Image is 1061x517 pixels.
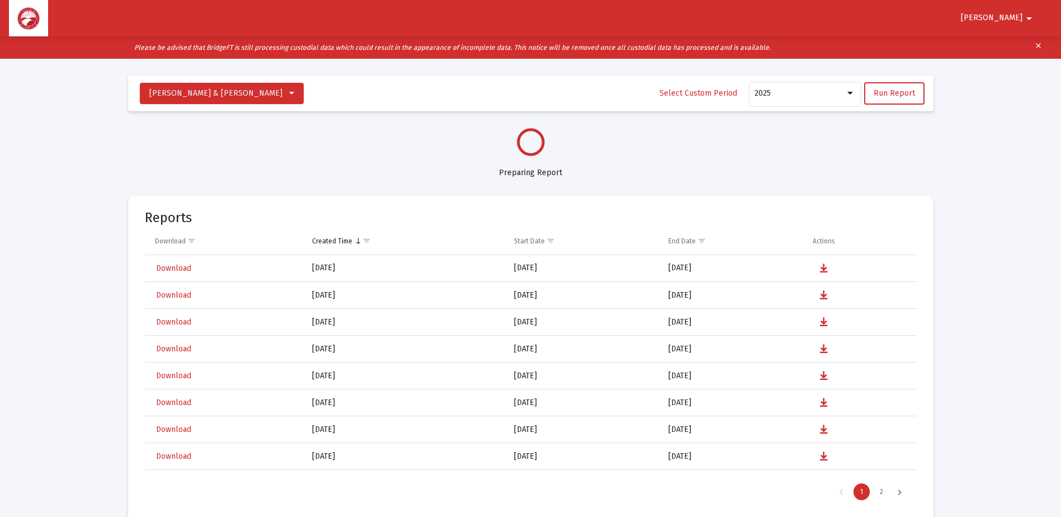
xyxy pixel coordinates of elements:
mat-icon: arrow_drop_down [1022,7,1036,30]
div: Download [155,237,186,246]
div: Actions [813,237,835,246]
td: Column Actions [805,228,917,255]
span: Show filter options for column 'Start Date' [546,237,555,245]
span: Download [156,452,191,461]
span: Select Custom Period [659,88,737,98]
td: Column Created Time [304,228,506,255]
div: Data grid [145,228,917,507]
td: [DATE] [661,389,805,416]
div: [DATE] [312,344,498,355]
div: Previous Page [832,483,851,500]
td: [DATE] [506,255,660,282]
span: Show filter options for column 'End Date' [697,237,706,245]
div: [DATE] [312,262,498,274]
td: [DATE] [661,416,805,443]
span: Download [156,371,191,380]
span: Run Report [874,88,915,98]
div: Start Date [514,237,545,246]
td: [DATE] [661,470,805,497]
button: [PERSON_NAME] & [PERSON_NAME] [140,83,304,104]
span: Download [156,344,191,354]
td: [DATE] [661,336,805,363]
span: Download [156,398,191,407]
td: [DATE] [506,470,660,497]
td: [DATE] [661,309,805,336]
div: Page 1 [853,483,870,500]
div: Preparing Report [128,156,933,178]
td: [DATE] [661,363,805,389]
div: Page Navigation [145,476,917,507]
td: Column Download [145,228,305,255]
span: Show filter options for column 'Download' [187,237,196,245]
mat-icon: clear [1034,39,1043,56]
i: Please be advised that BridgeFT is still processing custodial data which could result in the appe... [134,44,771,51]
span: Download [156,264,191,273]
button: Run Report [864,82,925,105]
div: [DATE] [312,290,498,301]
img: Dashboard [17,7,40,30]
td: [DATE] [661,282,805,309]
span: Download [156,317,191,327]
button: [PERSON_NAME] [947,7,1049,29]
div: [DATE] [312,317,498,328]
td: Column Start Date [506,228,660,255]
td: [DATE] [506,416,660,443]
td: [DATE] [506,443,660,470]
td: [DATE] [661,255,805,282]
td: [DATE] [506,282,660,309]
span: [PERSON_NAME] & [PERSON_NAME] [149,88,282,98]
mat-card-title: Reports [145,212,192,223]
td: [DATE] [506,309,660,336]
div: Page 2 [873,483,890,500]
div: Created Time [312,237,352,246]
span: Show filter options for column 'Created Time' [362,237,371,245]
td: Column End Date [661,228,805,255]
td: [DATE] [661,443,805,470]
div: [DATE] [312,451,498,462]
div: [DATE] [312,370,498,382]
div: End Date [668,237,696,246]
div: Next Page [890,483,909,500]
td: [DATE] [506,389,660,416]
span: [PERSON_NAME] [961,13,1022,23]
span: 2025 [755,88,771,98]
td: [DATE] [506,336,660,363]
span: Download [156,290,191,300]
div: [DATE] [312,424,498,435]
span: Download [156,425,191,434]
div: [DATE] [312,397,498,408]
td: [DATE] [506,363,660,389]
